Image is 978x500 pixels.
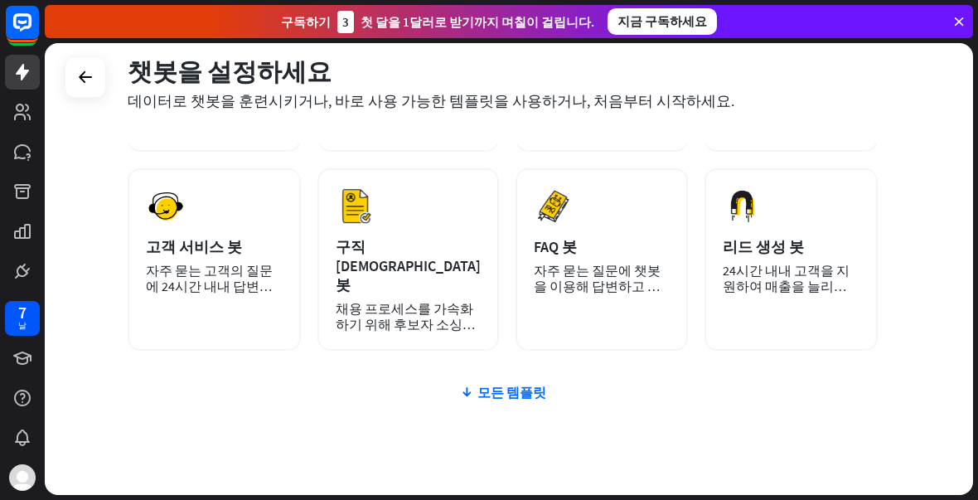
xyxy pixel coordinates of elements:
[723,262,850,310] font: 24시간 내내 고객을 지원하여 매출을 늘리세요.
[146,237,242,256] font: 고객 서비스 봇
[336,300,476,348] font: 채용 프로세스를 가속화하기 위해 후보자 소싱을 자동화하세요.
[128,91,734,110] font: 데이터로 챗봇을 훈련시키거나, 바로 사용 가능한 템플릿을 사용하거나, 처음부터 시작하세요.
[617,13,707,29] font: 지금 구독하세요
[477,384,546,400] font: 모든 템플릿
[336,237,481,294] font: 구직 [DEMOGRAPHIC_DATA] 봇
[361,14,594,30] font: 첫 달을 1달러로 받기까지 며칠이 걸립니다.
[18,320,27,331] font: 날
[281,14,331,30] font: 구독하기
[534,237,577,256] font: FAQ 봇
[342,14,349,30] font: 3
[128,56,332,87] font: 챗봇을 설정하세요
[146,262,273,310] font: 자주 묻는 고객의 질문에 24시간 내내 답변해 드립니다.
[723,237,804,256] font: 리드 생성 봇
[5,301,40,336] a: 7 날
[18,302,27,323] font: 7
[534,262,661,310] font: 자주 묻는 질문에 챗봇을 이용해 답변하고 시간을 절약하세요.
